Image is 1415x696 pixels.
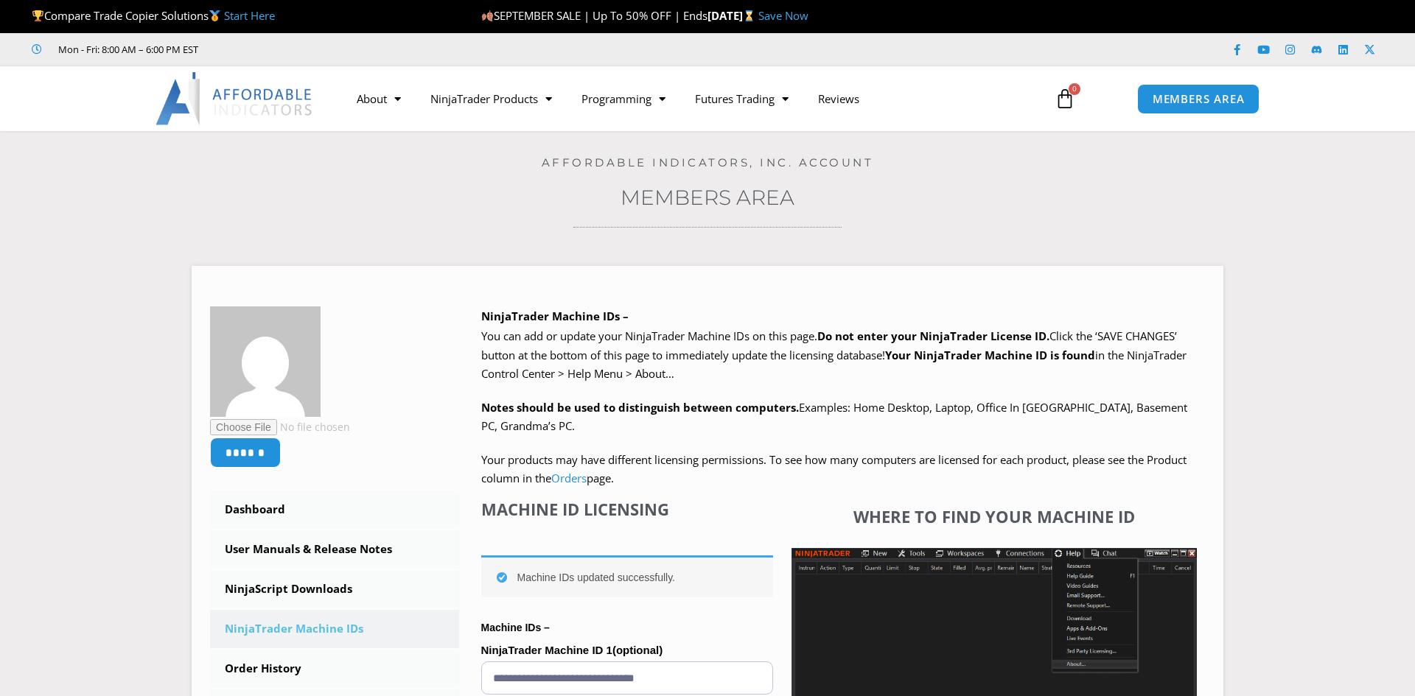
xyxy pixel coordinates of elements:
[210,610,459,648] a: NinjaTrader Machine IDs
[567,82,680,116] a: Programming
[481,328,817,343] span: You can add or update your NinjaTrader Machine IDs on this page.
[481,639,773,661] label: NinjaTrader Machine ID 1
[612,644,663,656] span: (optional)
[551,471,587,485] a: Orders
[482,10,493,21] img: 🍂
[803,82,874,116] a: Reviews
[416,82,567,116] a: NinjaTrader Products
[210,306,321,417] img: c520788298c70ea641d98bbfbe32cf94351b8bc11113b48396b997dbb0d6234f
[210,491,459,529] a: Dashboard
[481,452,1187,486] span: Your products may have different licensing permissions. To see how many computers are licensed fo...
[1033,77,1097,120] a: 0
[792,507,1197,526] h4: Where to find your Machine ID
[885,348,1095,362] strong: Your NinjaTrader Machine ID is found
[758,8,808,23] a: Save Now
[542,155,874,169] a: Affordable Indicators, Inc. Account
[342,82,1038,116] nav: Menu
[210,650,459,688] a: Order History
[481,309,629,323] b: NinjaTrader Machine IDs –
[621,185,794,210] a: Members Area
[481,400,799,415] strong: Notes should be used to distinguish between computers.
[210,530,459,569] a: User Manuals & Release Notes
[680,82,803,116] a: Futures Trading
[156,72,314,125] img: LogoAI | Affordable Indicators – NinjaTrader
[1153,94,1245,105] span: MEMBERS AREA
[32,8,275,23] span: Compare Trade Copier Solutions
[1069,83,1080,95] span: 0
[55,41,198,58] span: Mon - Fri: 8:00 AM – 6:00 PM EST
[481,622,550,633] strong: Machine IDs –
[342,82,416,116] a: About
[481,8,707,23] span: SEPTEMBER SALE | Up To 50% OFF | Ends
[481,400,1187,434] span: Examples: Home Desktop, Laptop, Office In [GEOGRAPHIC_DATA], Basement PC, Grandma’s PC.
[481,328,1187,381] span: Click the ‘SAVE CHANGES’ button at the bottom of this page to immediately update the licensing da...
[1137,84,1260,114] a: MEMBERS AREA
[707,8,758,23] strong: [DATE]
[817,328,1049,343] b: Do not enter your NinjaTrader License ID.
[32,10,43,21] img: 🏆
[209,10,220,21] img: 🥇
[219,42,440,57] iframe: Customer reviews powered by Trustpilot
[481,555,773,597] div: Machine IDs updated successfully.
[481,499,773,519] h4: Machine ID Licensing
[224,8,275,23] a: Start Here
[210,570,459,608] a: NinjaScript Downloads
[744,10,755,21] img: ⌛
